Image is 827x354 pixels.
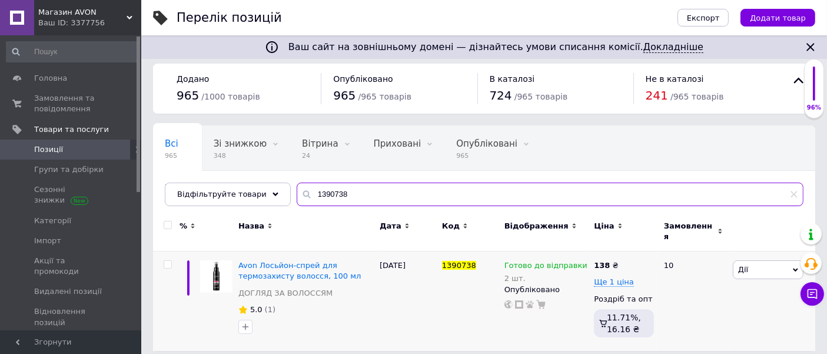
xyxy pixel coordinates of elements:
button: Чат з покупцем [801,282,824,306]
span: В каталозі [490,74,535,84]
span: Замовлення [664,221,715,242]
span: 965 [177,88,199,102]
a: Докладніше [643,41,703,53]
span: / 965 товарів [514,92,567,101]
input: Пошук [6,41,139,62]
svg: Закрити [803,40,818,54]
span: 1390738 [442,261,476,270]
span: Додати товар [750,14,806,22]
span: 11.71%, 16.16 ₴ [607,313,641,334]
span: Вітрина [302,138,338,149]
button: Додати товар [740,9,815,27]
input: Пошук по назві позиції, артикулу і пошуковим запитам [297,183,803,206]
span: Код [442,221,460,231]
span: Відновлення позицій [34,306,109,327]
span: Додано [177,74,209,84]
div: ₴ [594,260,618,271]
span: Експорт [687,14,720,22]
span: 5.0 [250,305,263,314]
span: Приховані [374,138,421,149]
span: Не в каталозі [646,74,704,84]
span: Зі знижкою [214,138,267,149]
span: Жіноча парфумерія , Ч... [165,183,280,194]
span: Групи та добірки [34,164,104,175]
span: 965 [333,88,356,102]
span: Дії [738,265,748,274]
span: Готово до відправки [504,261,587,273]
div: Жіноча парфумерія , Чоловіча парфумерія [153,171,303,216]
span: Відфільтруйте товари [177,190,267,198]
span: / 965 товарів [358,92,411,101]
span: Замовлення та повідомлення [34,93,109,114]
div: Опубліковано [504,284,589,295]
span: Сезонні знижки [34,184,109,206]
a: Avon Лосьйон-спрей для термозахисту волосся, 100 мл [238,261,361,280]
span: 965 [456,151,517,160]
div: Ваш ID: 3377756 [38,18,141,28]
span: Опубліковано [333,74,393,84]
span: Ще 1 ціна [594,277,634,287]
span: Опубліковані [456,138,517,149]
span: / 965 товарів [670,92,723,101]
span: Товари та послуги [34,124,109,135]
div: 96% [805,104,823,112]
span: Магазин AVON [38,7,127,18]
span: / 1000 товарів [201,92,260,101]
span: Категорії [34,216,71,226]
span: Назва [238,221,264,231]
div: Перелік позицій [177,12,282,24]
span: Імпорт [34,236,61,246]
img: Avon Лосьон-спрей для термозащиты волос, 100 мл [200,260,233,293]
span: (1) [265,305,275,314]
span: Видалені позиції [34,286,102,297]
span: Головна [34,73,67,84]
span: Ваш сайт на зовнішньому домені — дізнайтесь умови списання комісії. [288,41,703,53]
span: 965 [165,151,178,160]
span: Відображення [504,221,569,231]
a: ДОГЛЯД ЗА ВОЛОССЯМ [238,288,333,299]
div: 2 шт. [504,274,587,283]
button: Експорт [677,9,729,27]
span: Позиції [34,144,63,155]
div: 10 [657,252,730,351]
span: 724 [490,88,512,102]
span: % [180,221,187,231]
div: Роздріб та опт [594,294,654,305]
span: 24 [302,151,338,160]
b: 138 [594,261,610,270]
span: Ціна [594,221,614,231]
span: Акції та промокоди [34,256,109,277]
span: Всі [165,138,178,149]
span: Дата [380,221,401,231]
span: 241 [646,88,668,102]
div: [DATE] [377,252,439,351]
span: 348 [214,151,267,160]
